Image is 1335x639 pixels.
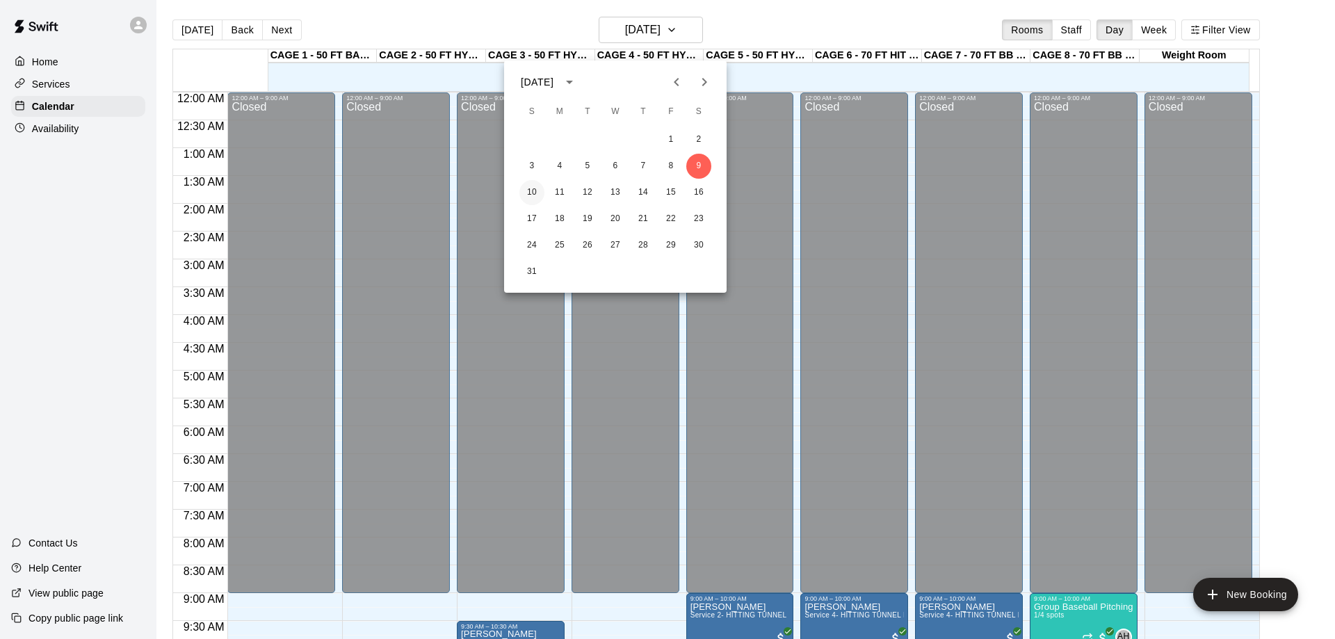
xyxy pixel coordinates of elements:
[631,180,656,205] button: 14
[521,75,553,90] div: [DATE]
[658,127,683,152] button: 1
[519,233,544,258] button: 24
[686,154,711,179] button: 9
[603,207,628,232] button: 20
[547,98,572,126] span: Monday
[690,68,718,96] button: Next month
[658,233,683,258] button: 29
[547,207,572,232] button: 18
[686,233,711,258] button: 30
[603,180,628,205] button: 13
[519,154,544,179] button: 3
[631,154,656,179] button: 7
[603,154,628,179] button: 6
[658,180,683,205] button: 15
[575,98,600,126] span: Tuesday
[547,180,572,205] button: 11
[603,98,628,126] span: Wednesday
[547,233,572,258] button: 25
[575,180,600,205] button: 12
[686,98,711,126] span: Saturday
[663,68,690,96] button: Previous month
[519,259,544,284] button: 31
[519,207,544,232] button: 17
[686,127,711,152] button: 2
[631,207,656,232] button: 21
[575,233,600,258] button: 26
[658,207,683,232] button: 22
[658,98,683,126] span: Friday
[547,154,572,179] button: 4
[603,233,628,258] button: 27
[558,70,581,94] button: calendar view is open, switch to year view
[686,207,711,232] button: 23
[631,233,656,258] button: 28
[686,180,711,205] button: 16
[631,98,656,126] span: Thursday
[519,98,544,126] span: Sunday
[575,154,600,179] button: 5
[575,207,600,232] button: 19
[658,154,683,179] button: 8
[519,180,544,205] button: 10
